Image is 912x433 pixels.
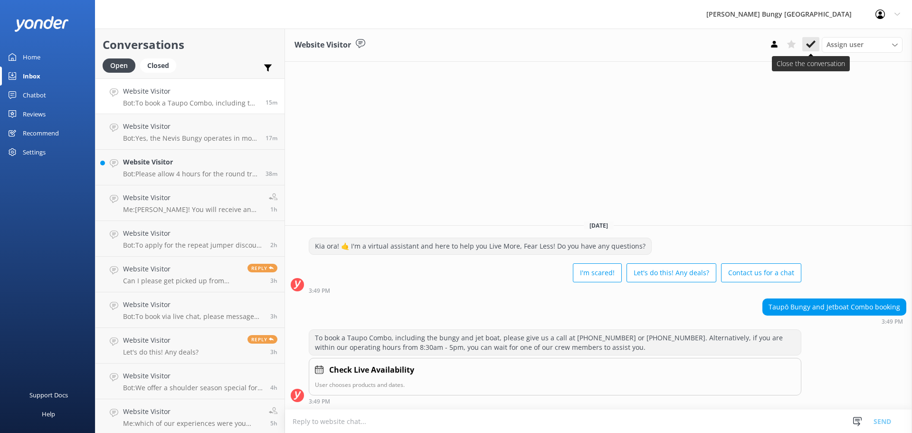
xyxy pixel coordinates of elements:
[123,406,262,417] h4: Website Visitor
[123,192,262,203] h4: Website Visitor
[123,312,263,321] p: Bot: To book via live chat, please message on here between 8.30am-5pm NZST daily, where a friendl...
[309,287,801,294] div: Aug 22 2025 03:49pm (UTC +12:00) Pacific/Auckland
[103,58,135,73] div: Open
[29,385,68,404] div: Support Docs
[95,78,285,114] a: Website VisitorBot:To book a Taupo Combo, including the bungy and jet boat, please give us a call...
[309,330,801,355] div: To book a Taupo Combo, including the bungy and jet boat, please give us a call at [PHONE_NUMBER] ...
[763,299,906,315] div: Taupō Bungy and Jetboat Combo booking
[95,221,285,257] a: Website VisitorBot:To apply for the repeat jumper discount via chat, please message between 8.30a...
[23,86,46,105] div: Chatbot
[23,124,59,143] div: Recommend
[309,399,330,404] strong: 3:49 PM
[123,86,258,96] h4: Website Visitor
[270,312,277,320] span: Aug 22 2025 12:18pm (UTC +12:00) Pacific/Auckland
[266,170,277,178] span: Aug 22 2025 03:26pm (UTC +12:00) Pacific/Auckland
[123,99,258,107] p: Bot: To book a Taupo Combo, including the bungy and jet boat, please give us a call at [PHONE_NUM...
[123,134,258,143] p: Bot: Yes, the Nevis Bungy operates in most weather conditions, including rain. It can make for an...
[247,335,277,344] span: Reply
[573,263,622,282] button: I'm scared!
[95,328,285,364] a: Website VisitorLet's do this! Any deals?Reply3h
[42,404,55,423] div: Help
[315,380,795,389] p: User chooses products and dates.
[266,134,277,142] span: Aug 22 2025 03:47pm (UTC +12:00) Pacific/Auckland
[140,58,176,73] div: Closed
[266,98,277,106] span: Aug 22 2025 03:49pm (UTC +12:00) Pacific/Auckland
[270,384,277,392] span: Aug 22 2025 11:46am (UTC +12:00) Pacific/Auckland
[123,277,240,285] p: Can I please get picked up from [GEOGRAPHIC_DATA]? Thank you
[140,60,181,70] a: Closed
[762,318,906,325] div: Aug 22 2025 03:49pm (UTC +12:00) Pacific/Auckland
[123,371,263,381] h4: Website Visitor
[270,205,277,213] span: Aug 22 2025 02:45pm (UTC +12:00) Pacific/Auckland
[270,241,277,249] span: Aug 22 2025 01:05pm (UTC +12:00) Pacific/Auckland
[309,288,330,294] strong: 3:49 PM
[826,39,864,50] span: Assign user
[822,37,902,52] div: Assign User
[270,348,277,356] span: Aug 22 2025 12:13pm (UTC +12:00) Pacific/Auckland
[123,157,258,167] h4: Website Visitor
[95,364,285,399] a: Website VisitorBot:We offer a shoulder season special for the Kawarau Bridge Bungy with Media fro...
[270,277,277,285] span: Aug 22 2025 12:43pm (UTC +12:00) Pacific/Auckland
[103,36,277,54] h2: Conversations
[95,185,285,221] a: Website VisitorMe:[PERSON_NAME]! You will receive an email regarding feedback around 48 hours aft...
[95,257,285,292] a: Website VisitorCan I please get picked up from [GEOGRAPHIC_DATA]? Thank youReply3h
[721,263,801,282] button: Contact us for a chat
[270,419,277,427] span: Aug 22 2025 10:59am (UTC +12:00) Pacific/Auckland
[23,67,40,86] div: Inbox
[123,264,240,274] h4: Website Visitor
[309,238,651,254] div: Kia ora! 🤙 I'm a virtual assistant and here to help you Live More, Fear Less! Do you have any que...
[23,105,46,124] div: Reviews
[247,264,277,272] span: Reply
[123,241,263,250] p: Bot: To apply for the repeat jumper discount via chat, please message between 8.30am-5pm NZST dai...
[123,335,199,346] h4: Website Visitor
[309,398,801,404] div: Aug 22 2025 03:49pm (UTC +12:00) Pacific/Auckland
[584,221,614,230] span: [DATE]
[103,60,140,70] a: Open
[23,143,46,162] div: Settings
[123,121,258,132] h4: Website Visitor
[95,292,285,328] a: Website VisitorBot:To book via live chat, please message on here between 8.30am-5pm NZST daily, w...
[882,319,903,325] strong: 3:49 PM
[329,364,414,376] h4: Check Live Availability
[123,419,262,428] p: Me: which of our experiences were you after?
[123,299,263,310] h4: Website Visitor
[123,228,263,239] h4: Website Visitor
[123,348,199,356] p: Let's do this! Any deals?
[123,384,263,392] p: Bot: We offer a shoulder season special for the Kawarau Bridge Bungy with Media from the [DATE] t...
[294,39,351,51] h3: Website Visitor
[14,16,69,32] img: yonder-white-logo.png
[123,205,262,214] p: Me: [PERSON_NAME]! You will receive an email regarding feedback around 48 hours after your jump :)
[627,263,716,282] button: Let's do this! Any deals?
[123,170,258,178] p: Bot: Please allow 4 hours for the round trip to the Nevis Bungy, including return travel and acti...
[95,150,285,185] a: Website VisitorBot:Please allow 4 hours for the round trip to the Nevis Bungy, including return t...
[23,48,40,67] div: Home
[95,114,285,150] a: Website VisitorBot:Yes, the Nevis Bungy operates in most weather conditions, including rain. It c...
